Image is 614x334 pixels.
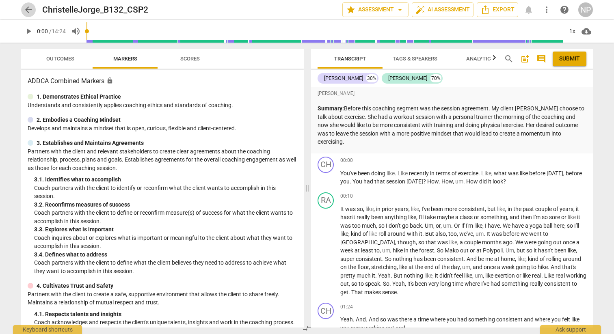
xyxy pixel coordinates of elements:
[376,222,378,229] span: ,
[382,247,390,254] span: Filler word
[419,206,422,212] span: ,
[563,239,576,246] span: once
[340,170,358,177] span: You've
[436,222,441,229] span: or
[399,264,409,270] span: like
[486,231,491,237] span: It
[376,206,382,212] span: in
[34,225,297,234] div: 3. 3. Explores what is important
[42,5,148,15] h2: ChristelleJorge_B132_CSP2
[500,222,503,229] span: .
[563,256,581,262] span: around
[423,178,427,185] span: ?
[510,214,521,220] span: and
[484,231,486,237] span: .
[340,206,345,212] span: It
[508,206,513,212] span: in
[425,222,433,229] span: Um
[535,206,553,212] span: couple
[564,25,580,38] div: 1x
[71,26,81,36] span: volume_up
[547,170,563,177] span: [DATE]
[462,264,470,270] span: Filler word
[491,231,503,237] span: was
[366,74,377,82] div: 30%
[476,231,484,237] span: Filler word
[546,256,563,262] span: rolling
[481,170,491,177] span: Filler word
[563,170,566,177] span: ,
[474,222,482,229] span: like
[485,256,494,262] span: me
[393,56,437,62] span: Tags & Speakers
[459,231,473,237] span: we've
[437,239,449,246] span: was
[566,170,582,177] span: before
[408,214,416,220] span: like
[346,5,405,15] span: Assessment
[346,5,356,15] span: star
[425,214,437,220] span: take
[528,256,540,262] span: kind
[422,231,425,237] span: .
[422,206,431,212] span: I've
[458,206,485,212] span: consistent
[437,214,455,220] span: maybe
[514,247,517,254] span: ,
[397,264,399,270] span: ,
[37,116,121,124] p: 2. Embodies a Coaching Mindset
[564,222,567,229] span: ,
[374,247,380,254] span: to
[445,247,460,254] span: Mako
[542,5,551,15] span: more_vert
[34,259,297,275] p: Coach partners with the client to define what the client believes they need to address to achieve...
[482,239,503,246] span: months
[446,231,448,237] span: ,
[452,170,458,177] span: of
[407,231,419,237] span: with
[386,222,389,229] span: I
[422,222,425,229] span: .
[497,206,505,212] span: Filler word
[434,247,437,254] span: .
[515,256,517,262] span: ,
[494,170,508,177] span: what
[488,222,500,229] span: have
[340,256,356,262] span: super
[416,239,418,246] span: ,
[34,175,297,184] div: 3. 1. Identifies what to accomplish
[24,5,33,15] span: arrow_back
[508,170,520,177] span: was
[340,214,357,220] span: hasn't
[542,214,549,220] span: so
[507,214,510,220] span: ,
[435,231,446,237] span: also
[464,239,482,246] span: couple
[536,54,546,64] span: comment
[411,206,419,212] span: Filler word
[348,231,351,237] span: ,
[464,256,467,262] span: .
[371,214,385,220] span: been
[553,239,563,246] span: out
[477,2,518,17] button: Export
[443,222,451,229] span: Filler word
[340,231,348,237] span: like
[37,28,48,34] span: 0:00
[543,231,548,237] span: to
[413,256,424,262] span: has
[318,90,355,97] span: [PERSON_NAME]
[34,250,297,259] div: 3. 4. Defines what to address
[369,231,378,237] span: Filler word
[369,264,371,270] span: ,
[28,76,297,86] h3: ADDCA Combined Markers
[28,147,297,172] p: Partners with the client and relevant stakeholders to create clear agreements about the coaching ...
[340,193,353,200] span: 00:10
[24,26,33,36] span: play_arrow
[402,222,410,229] span: go
[488,178,493,185] span: it
[340,264,348,270] span: on
[34,184,297,200] p: Coach partners with the client to identify or reconfirm what the client wants to accomplish in th...
[404,247,410,254] span: in
[567,222,574,229] span: so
